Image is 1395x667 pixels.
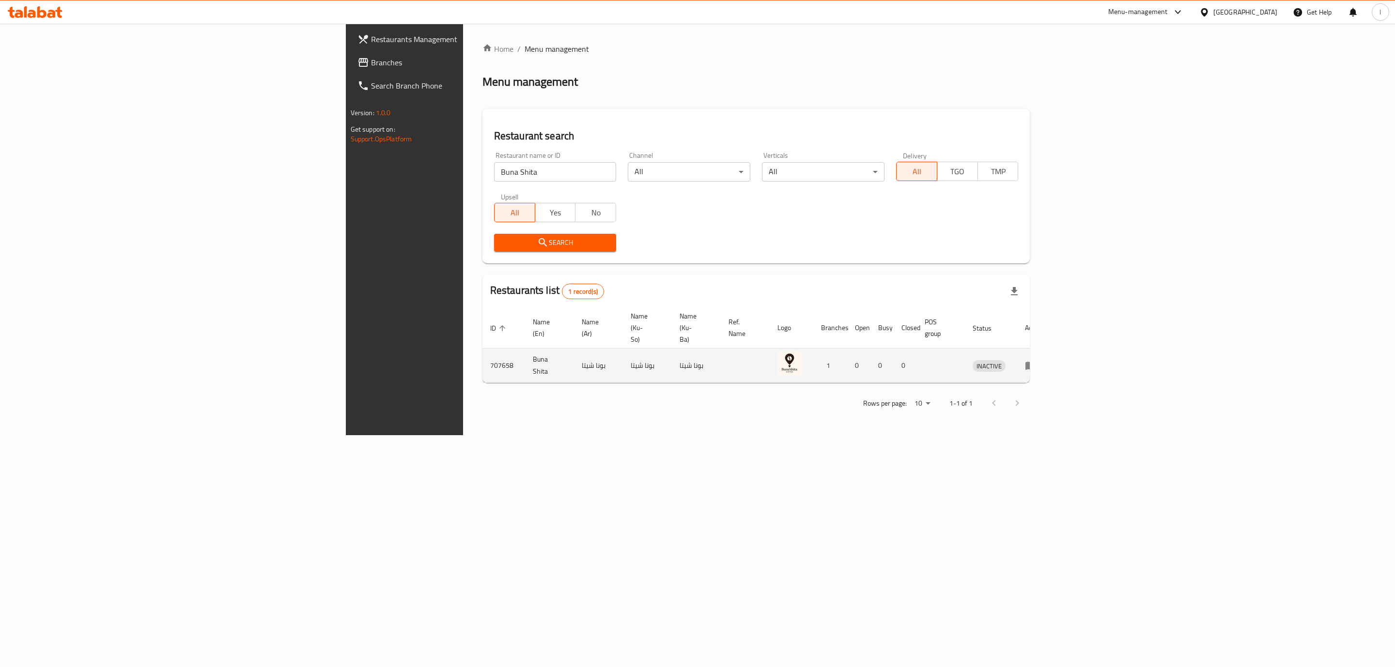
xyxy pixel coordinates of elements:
[900,165,933,179] span: All
[925,316,953,339] span: POS group
[870,349,894,383] td: 0
[870,307,894,349] th: Busy
[894,349,917,383] td: 0
[770,307,813,349] th: Logo
[911,396,934,411] div: Rows per page:
[728,316,758,339] span: Ref. Name
[376,106,391,119] span: 1.0.0
[502,237,609,249] span: Search
[371,80,571,91] span: Search Branch Phone
[350,28,579,51] a: Restaurants Management
[482,307,1051,383] table: enhanced table
[494,162,617,182] input: Search for restaurant name or ID..
[351,106,374,119] span: Version:
[1017,307,1051,349] th: Action
[351,123,395,136] span: Get support on:
[575,203,616,222] button: No
[1003,280,1026,303] div: Export file
[582,316,611,339] span: Name (Ar)
[982,165,1015,179] span: TMP
[490,283,604,299] h2: Restaurants list
[813,349,847,383] td: 1
[494,129,1019,143] h2: Restaurant search
[847,349,870,383] td: 0
[562,287,604,296] span: 1 record(s)
[533,316,562,339] span: Name (En)
[623,349,672,383] td: بونا شیتا
[847,307,870,349] th: Open
[680,310,709,345] span: Name (Ku-Ba)
[631,310,660,345] span: Name (Ku-So)
[977,162,1019,181] button: TMP
[494,203,535,222] button: All
[628,162,750,182] div: All
[371,57,571,68] span: Branches
[371,33,571,45] span: Restaurants Management
[863,397,907,409] p: Rows per page:
[1379,7,1381,17] span: l
[949,397,973,409] p: 1-1 of 1
[351,133,412,145] a: Support.OpsPlatform
[672,349,721,383] td: بونا شیتا
[494,234,617,252] button: Search
[501,193,519,200] label: Upsell
[535,203,576,222] button: Yes
[894,307,917,349] th: Closed
[1213,7,1277,17] div: [GEOGRAPHIC_DATA]
[973,361,1006,372] span: INACTIVE
[1108,6,1168,18] div: Menu-management
[813,307,847,349] th: Branches
[579,206,612,220] span: No
[973,322,1004,334] span: Status
[350,74,579,97] a: Search Branch Phone
[937,162,978,181] button: TGO
[903,152,927,159] label: Delivery
[941,165,974,179] span: TGO
[762,162,884,182] div: All
[498,206,531,220] span: All
[562,284,604,299] div: Total records count
[490,322,509,334] span: ID
[777,351,802,376] img: Buna Shita
[973,360,1006,372] div: INACTIVE
[896,162,937,181] button: All
[482,43,1030,55] nav: breadcrumb
[350,51,579,74] a: Branches
[574,349,623,383] td: بونا شيتا
[539,206,572,220] span: Yes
